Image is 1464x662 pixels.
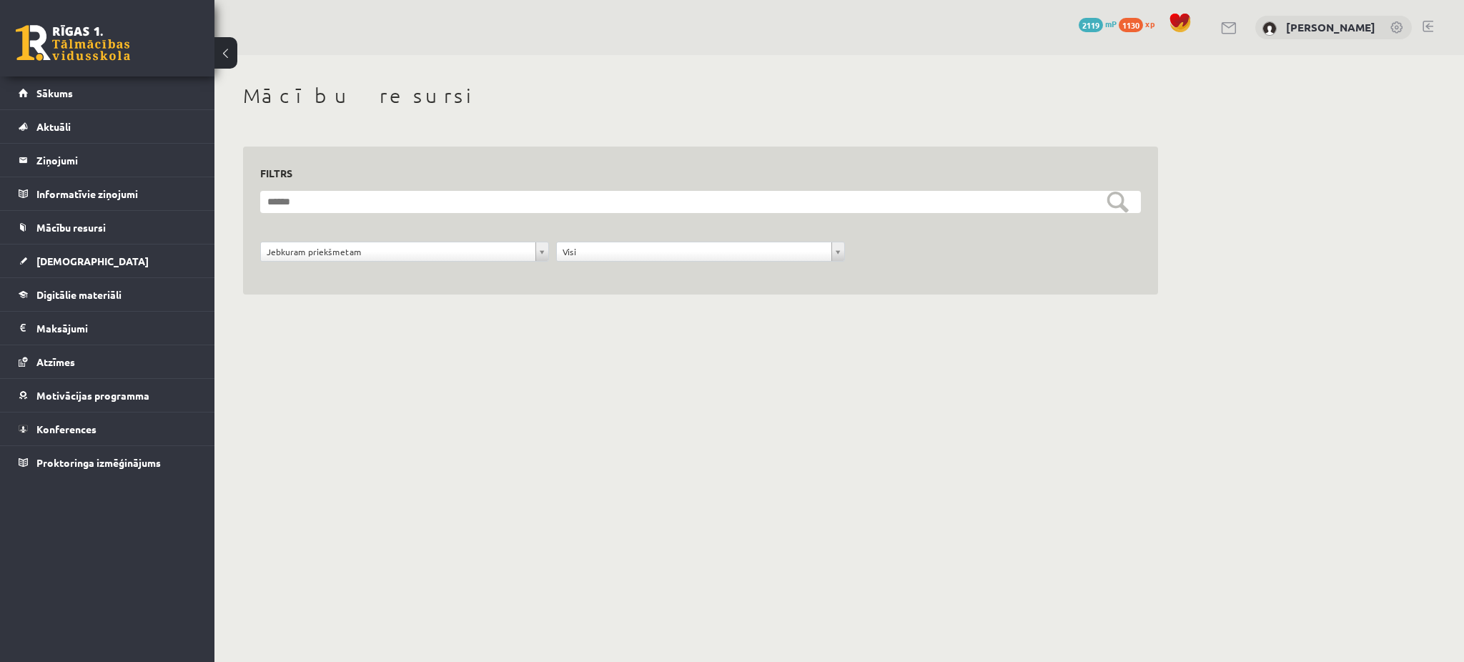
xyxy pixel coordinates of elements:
span: 2119 [1079,18,1103,32]
span: [DEMOGRAPHIC_DATA] [36,255,149,267]
span: xp [1145,18,1154,29]
span: Mācību resursi [36,221,106,234]
span: Motivācijas programma [36,389,149,402]
a: Proktoringa izmēģinājums [19,446,197,479]
a: Maksājumi [19,312,197,345]
a: Jebkuram priekšmetam [261,242,548,261]
span: Visi [563,242,826,261]
img: Laura Pence [1262,21,1277,36]
legend: Maksājumi [36,312,197,345]
legend: Ziņojumi [36,144,197,177]
legend: Informatīvie ziņojumi [36,177,197,210]
a: Ziņojumi [19,144,197,177]
a: Visi [557,242,844,261]
span: Digitālie materiāli [36,288,122,301]
a: Konferences [19,412,197,445]
a: 1130 xp [1119,18,1162,29]
h3: Filtrs [260,164,1124,183]
a: [DEMOGRAPHIC_DATA] [19,244,197,277]
a: Motivācijas programma [19,379,197,412]
h1: Mācību resursi [243,84,1158,108]
span: 1130 [1119,18,1143,32]
span: mP [1105,18,1117,29]
a: 2119 mP [1079,18,1117,29]
span: Aktuāli [36,120,71,133]
a: Informatīvie ziņojumi [19,177,197,210]
a: Rīgas 1. Tālmācības vidusskola [16,25,130,61]
a: Atzīmes [19,345,197,378]
a: Mācību resursi [19,211,197,244]
span: Sākums [36,87,73,99]
span: Konferences [36,423,97,435]
a: Sākums [19,76,197,109]
a: [PERSON_NAME] [1286,20,1375,34]
span: Proktoringa izmēģinājums [36,456,161,469]
span: Jebkuram priekšmetam [267,242,530,261]
span: Atzīmes [36,355,75,368]
a: Aktuāli [19,110,197,143]
a: Digitālie materiāli [19,278,197,311]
